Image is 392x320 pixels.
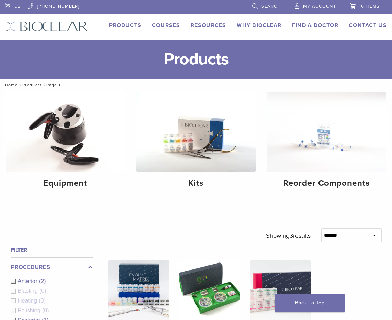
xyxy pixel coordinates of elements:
[18,307,42,313] span: Polishing
[142,177,250,190] h4: Kits
[267,92,386,194] a: Reorder Components
[136,92,256,194] a: Kits
[3,83,18,87] a: Home
[11,263,93,272] label: Procedures
[42,307,49,313] span: (0)
[361,3,380,9] span: 0 items
[18,278,39,284] span: Anterior
[22,83,42,87] a: Products
[292,22,338,29] a: Find A Doctor
[191,22,226,29] a: Resources
[290,232,293,239] span: 3
[303,3,336,9] span: My Account
[42,83,46,87] span: /
[18,288,39,294] span: Blasting
[18,83,22,87] span: /
[18,298,39,304] span: Heating
[39,298,46,304] span: (0)
[11,177,120,190] h4: Equipment
[349,22,387,29] a: Contact Us
[109,22,141,29] a: Products
[136,92,256,172] img: Kits
[267,92,386,172] img: Reorder Components
[272,177,381,190] h4: Reorder Components
[6,92,125,172] img: Equipment
[261,3,281,9] span: Search
[11,246,93,254] h4: Filter
[266,228,311,243] p: Showing results
[152,22,180,29] a: Courses
[5,21,88,31] img: Bioclear
[6,92,125,194] a: Equipment
[39,278,46,284] span: (2)
[275,294,345,312] a: Back To Top
[39,288,46,294] span: (0)
[237,22,282,29] a: Why Bioclear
